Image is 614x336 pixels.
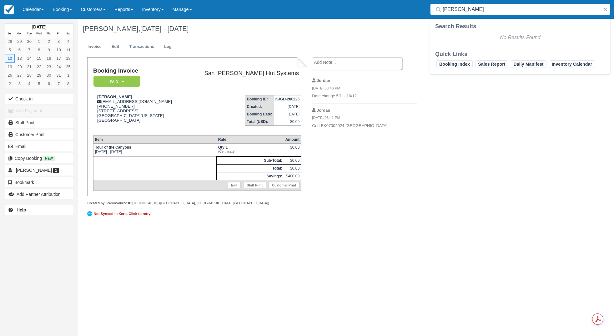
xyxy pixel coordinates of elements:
[5,63,15,71] a: 19
[5,165,73,175] a: [PERSON_NAME] 1
[5,30,15,37] th: Sun
[16,168,52,173] span: [PERSON_NAME]
[54,37,63,46] a: 3
[97,94,132,99] strong: [PERSON_NAME]
[435,23,605,30] div: Search Results
[44,79,54,88] a: 6
[44,71,54,79] a: 30
[54,46,63,54] a: 10
[436,60,473,68] a: Booking Index
[245,95,274,103] th: Booking ID:
[312,123,417,129] p: Cert BK07302024 [GEOGRAPHIC_DATA]
[24,71,34,79] a: 28
[15,46,24,54] a: 6
[317,78,330,83] strong: Jordan
[5,118,73,128] a: Staff Print
[83,41,106,53] a: Invoice
[5,46,15,54] a: 5
[217,143,284,156] td: 1
[245,110,274,118] th: Booking Date:
[218,145,226,150] strong: Qty
[54,63,63,71] a: 24
[83,25,534,33] h1: [PERSON_NAME],
[217,172,284,180] th: Savings:
[5,79,15,88] a: 2
[24,46,34,54] a: 7
[34,79,44,88] a: 5
[87,201,307,206] div: Jordan [TECHNICAL_ID] ([GEOGRAPHIC_DATA], [GEOGRAPHIC_DATA], [GEOGRAPHIC_DATA])
[5,189,73,199] button: Add Partner Attribution
[24,54,34,63] a: 14
[228,182,241,188] a: Edit
[87,201,106,205] strong: Created by:
[312,93,417,99] p: Date change 5/11- 10/12
[317,108,330,113] strong: Jordan
[5,177,73,187] button: Bookmark
[5,54,15,63] a: 12
[245,103,274,110] th: Created:
[93,94,185,130] div: [EMAIL_ADDRESS][DOMAIN_NAME] [PHONE_NUMBER] [STREET_ADDRESS] [GEOGRAPHIC_DATA][US_STATE] [GEOGRAP...
[284,135,301,143] th: Amount
[44,63,54,71] a: 23
[34,46,44,54] a: 8
[284,156,301,164] td: $0.00
[54,30,63,37] th: Fri
[124,41,159,53] a: Transactions
[5,94,73,104] button: Check-in
[93,68,185,74] h1: Booking Invoice
[4,5,14,14] img: checkfront-main-nav-mini-logo.png
[54,79,63,88] a: 7
[43,156,55,161] span: New
[5,130,73,140] a: Customer Print
[188,70,299,77] h2: San [PERSON_NAME] Hut Systems
[218,150,282,153] em: (Certificate)
[34,63,44,71] a: 22
[34,54,44,63] a: 15
[107,41,124,53] a: Edit
[44,54,54,63] a: 16
[269,182,299,188] a: Customer Print
[93,143,216,156] td: [DATE] - [DATE]
[24,37,34,46] a: 30
[15,30,24,37] th: Mon
[284,172,301,180] td: $400.00
[93,76,140,87] em: Paid
[285,145,299,155] div: $0.00
[63,37,73,46] a: 4
[5,106,73,116] button: Add Payment
[5,205,73,215] a: Help
[15,71,24,79] a: 27
[217,135,284,143] th: Rate
[95,145,131,150] strong: Tour of the Canyons
[15,79,24,88] a: 3
[5,71,15,79] a: 26
[63,54,73,63] a: 18
[44,46,54,54] a: 9
[34,37,44,46] a: 1
[443,4,600,15] input: Search ( / )
[511,60,546,68] a: Daily Manifest
[284,164,301,172] td: $0.00
[217,156,284,164] th: Sub-Total:
[32,24,46,29] strong: [DATE]
[24,30,34,37] th: Tue
[475,60,508,68] a: Sales Report
[44,37,54,46] a: 2
[312,86,417,93] em: [DATE] 03:46 PM
[63,63,73,71] a: 25
[15,63,24,71] a: 20
[87,210,153,217] a: Not Synced in Xero. Click to retry.
[5,37,15,46] a: 28
[24,63,34,71] a: 21
[245,118,274,126] th: Total (USD):
[34,71,44,79] a: 29
[15,54,24,63] a: 13
[54,71,63,79] a: 31
[312,115,417,122] em: [DATE] 03:41 PM
[5,141,73,151] button: Email
[54,54,63,63] a: 17
[435,50,605,58] div: Quick Links
[275,97,299,101] strong: KJGD-280225
[116,201,133,205] strong: Source IP:
[93,76,138,87] a: Paid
